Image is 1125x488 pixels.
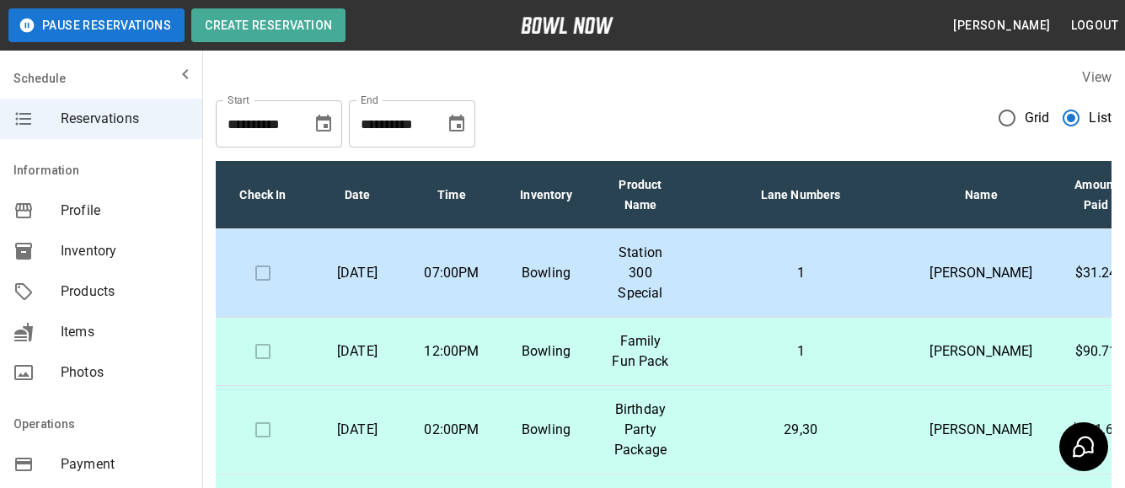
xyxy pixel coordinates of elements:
[607,400,674,460] p: Birthday Party Package
[8,8,185,42] button: Pause Reservations
[418,420,485,440] p: 02:00PM
[701,341,900,362] p: 1
[927,341,1035,362] p: [PERSON_NAME]
[61,109,189,129] span: Reservations
[512,263,580,283] p: Bowling
[191,8,346,42] button: Create Reservation
[324,341,391,362] p: [DATE]
[61,282,189,302] span: Products
[310,161,404,229] th: Date
[324,263,391,283] p: [DATE]
[307,107,340,141] button: Choose date, selected date is Sep 10, 2025
[404,161,499,229] th: Time
[1025,108,1050,128] span: Grid
[1064,10,1125,41] button: Logout
[607,243,674,303] p: Station 300 Special
[1089,108,1112,128] span: List
[512,341,580,362] p: Bowling
[418,263,485,283] p: 07:00PM
[61,362,189,383] span: Photos
[1082,69,1112,85] label: View
[499,161,593,229] th: Inventory
[927,420,1035,440] p: [PERSON_NAME]
[324,420,391,440] p: [DATE]
[61,241,189,261] span: Inventory
[913,161,1048,229] th: Name
[521,17,613,34] img: logo
[61,454,189,475] span: Payment
[701,263,900,283] p: 1
[440,107,474,141] button: Choose date, selected date is Oct 10, 2025
[701,420,900,440] p: 29,30
[688,161,913,229] th: Lane Numbers
[512,420,580,440] p: Bowling
[927,263,1035,283] p: [PERSON_NAME]
[61,322,189,342] span: Items
[61,201,189,221] span: Profile
[418,341,485,362] p: 12:00PM
[607,331,674,372] p: Family Fun Pack
[216,161,310,229] th: Check In
[946,10,1057,41] button: [PERSON_NAME]
[593,161,688,229] th: Product Name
